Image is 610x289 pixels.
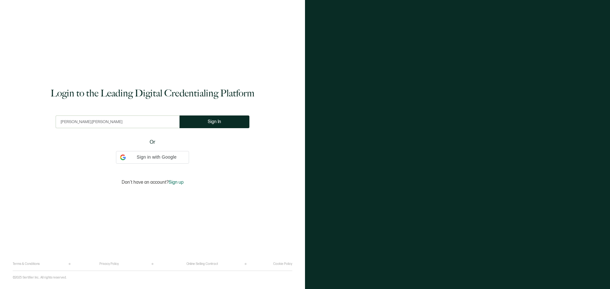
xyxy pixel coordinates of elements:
span: Sign in with Google [128,154,185,161]
span: Sign up [169,180,184,185]
span: Or [150,138,155,146]
a: Cookie Policy [273,262,292,266]
p: Don't have an account? [122,180,184,185]
h1: Login to the Leading Digital Credentialing Platform [51,87,254,100]
a: Terms & Conditions [13,262,40,266]
a: Privacy Policy [99,262,119,266]
div: Sign in with Google [116,151,189,164]
span: Sign In [208,119,221,124]
button: Sign In [180,115,249,128]
p: ©2025 Sertifier Inc.. All rights reserved. [13,276,67,279]
input: Enter your work email address [56,115,180,128]
a: Online Selling Contract [186,262,218,266]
